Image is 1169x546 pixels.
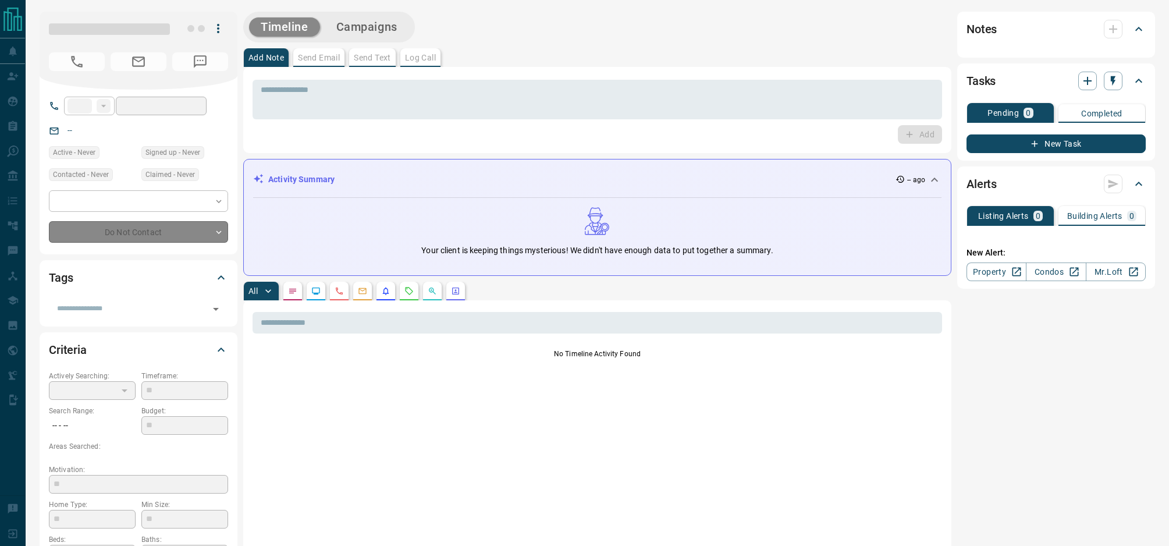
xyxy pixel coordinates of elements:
p: Completed [1081,109,1122,118]
svg: Agent Actions [451,286,460,296]
button: Open [208,301,224,317]
p: Activity Summary [268,173,335,186]
div: Activity Summary-- ago [253,169,941,190]
h2: Notes [967,20,997,38]
p: 0 [1129,212,1134,220]
svg: Opportunities [428,286,437,296]
p: Budget: [141,406,228,416]
button: New Task [967,134,1146,153]
span: Claimed - Never [145,169,195,180]
p: 0 [1026,109,1031,117]
svg: Calls [335,286,344,296]
svg: Listing Alerts [381,286,390,296]
span: Signed up - Never [145,147,200,158]
p: Beds: [49,534,136,545]
p: -- - -- [49,416,136,435]
p: Areas Searched: [49,441,228,452]
span: Contacted - Never [53,169,109,180]
p: Home Type: [49,499,136,510]
p: Timeframe: [141,371,228,381]
div: Tasks [967,67,1146,95]
p: Pending [987,109,1019,117]
div: Notes [967,15,1146,43]
p: Building Alerts [1067,212,1122,220]
p: Motivation: [49,465,228,475]
div: Do Not Contact [49,221,228,243]
svg: Emails [358,286,367,296]
span: No Number [49,52,105,71]
button: Timeline [249,17,320,37]
a: Property [967,263,1026,281]
p: -- ago [907,175,925,185]
svg: Requests [404,286,414,296]
p: Baths: [141,534,228,545]
h2: Tasks [967,72,996,90]
a: Mr.Loft [1086,263,1146,281]
p: 0 [1036,212,1040,220]
div: Criteria [49,336,228,364]
p: Your client is keeping things mysterious! We didn't have enough data to put together a summary. [421,244,773,257]
p: Actively Searching: [49,371,136,381]
a: -- [67,126,72,135]
p: Min Size: [141,499,228,510]
h2: Tags [49,268,73,287]
p: No Timeline Activity Found [253,349,942,359]
p: All [248,287,258,295]
button: Campaigns [325,17,409,37]
svg: Notes [288,286,297,296]
p: Add Note [248,54,284,62]
h2: Criteria [49,341,87,359]
p: Search Range: [49,406,136,416]
span: No Email [111,52,166,71]
span: Active - Never [53,147,95,158]
div: Alerts [967,170,1146,198]
svg: Lead Browsing Activity [311,286,321,296]
p: Listing Alerts [978,212,1029,220]
a: Condos [1026,263,1086,281]
p: New Alert: [967,247,1146,259]
h2: Alerts [967,175,997,193]
div: Tags [49,264,228,292]
span: No Number [172,52,228,71]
